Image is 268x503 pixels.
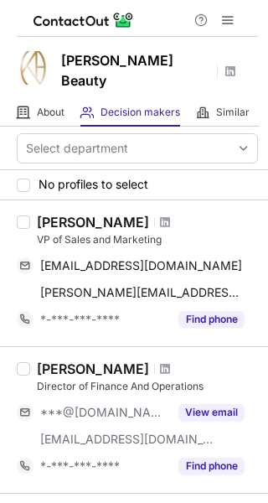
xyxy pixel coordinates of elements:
img: b6568046bcd2a1b55dda97b6eaa740f1 [17,51,50,85]
button: Reveal Button [178,311,245,328]
div: Select department [26,140,128,157]
img: ContactOut v5.3.10 [33,10,134,30]
h1: [PERSON_NAME] Beauty [61,50,212,91]
span: [PERSON_NAME][EMAIL_ADDRESS][PERSON_NAME][DOMAIN_NAME] [40,285,245,300]
div: [PERSON_NAME] [37,214,149,231]
span: Decision makers [100,106,180,119]
button: Reveal Button [178,458,245,474]
div: VP of Sales and Marketing [37,232,258,247]
div: Director of Finance And Operations [37,379,258,394]
button: Reveal Button [178,404,245,421]
span: Similar [216,106,250,119]
span: No profiles to select [39,178,148,191]
div: [PERSON_NAME] [37,360,149,377]
span: [EMAIL_ADDRESS][DOMAIN_NAME] [40,258,242,273]
span: About [37,106,64,119]
span: ***@[DOMAIN_NAME] [40,405,168,420]
span: [EMAIL_ADDRESS][DOMAIN_NAME] [40,432,214,447]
